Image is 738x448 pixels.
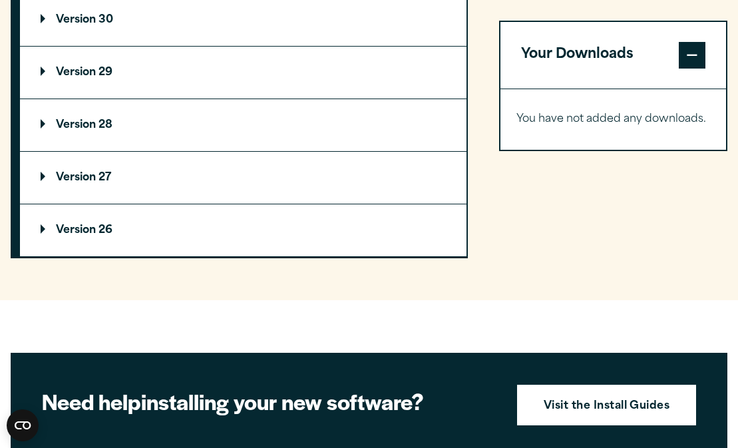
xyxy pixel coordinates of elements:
h2: installing your new software? [42,387,496,415]
button: Open CMP widget [7,409,39,441]
p: Version 29 [41,67,112,78]
p: You have not added any downloads. [516,110,711,129]
summary: Version 27 [20,152,466,204]
p: Version 26 [41,225,112,236]
button: Your Downloads [500,22,726,88]
div: Your Downloads [500,88,726,149]
p: Version 30 [41,15,113,25]
strong: Need help [42,385,141,417]
p: Version 27 [41,172,111,183]
summary: Version 28 [20,99,466,151]
summary: Version 26 [20,204,466,256]
strong: Visit the Install Guides [544,398,670,415]
p: Version 28 [41,120,112,130]
a: Visit the Install Guides [517,385,697,426]
summary: Version 29 [20,47,466,99]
